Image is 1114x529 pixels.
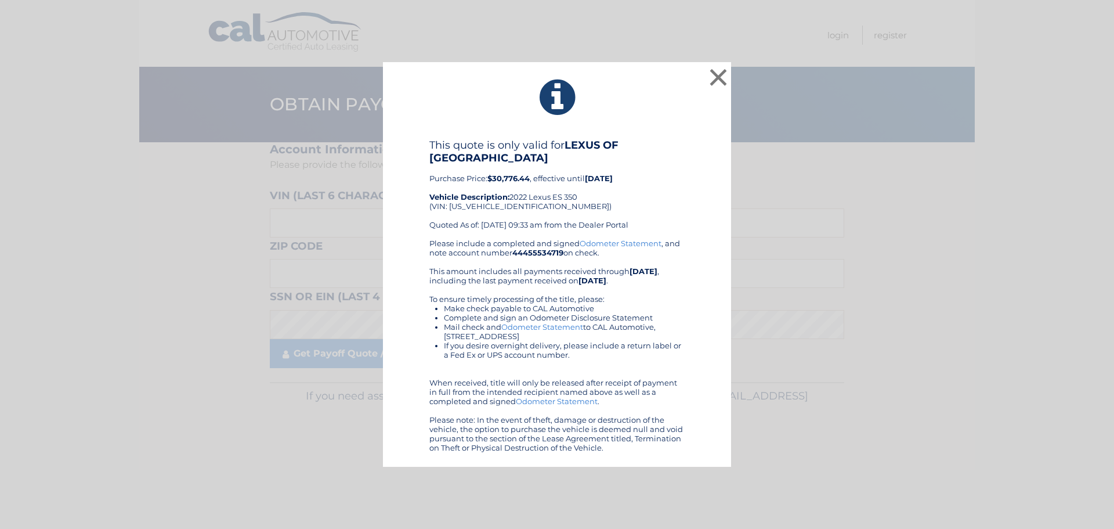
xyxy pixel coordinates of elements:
b: [DATE] [630,267,657,276]
strong: Vehicle Description: [429,192,509,201]
div: Purchase Price: , effective until 2022 Lexus ES 350 (VIN: [US_VEHICLE_IDENTIFICATION_NUMBER]) Quo... [429,139,685,239]
a: Odometer Statement [516,397,598,406]
b: LEXUS OF [GEOGRAPHIC_DATA] [429,139,619,164]
h4: This quote is only valid for [429,139,685,164]
a: Odometer Statement [580,239,661,248]
b: [DATE] [585,174,613,183]
div: Please include a completed and signed , and note account number on check. This amount includes al... [429,239,685,452]
li: Mail check and to CAL Automotive, [STREET_ADDRESS] [444,322,685,341]
b: [DATE] [578,276,606,285]
li: Make check payable to CAL Automotive [444,304,685,313]
b: $30,776.44 [487,174,530,183]
button: × [707,66,730,89]
b: 44455534719 [512,248,563,257]
a: Odometer Statement [501,322,583,332]
li: Complete and sign an Odometer Disclosure Statement [444,313,685,322]
li: If you desire overnight delivery, please include a return label or a Fed Ex or UPS account number. [444,341,685,359]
